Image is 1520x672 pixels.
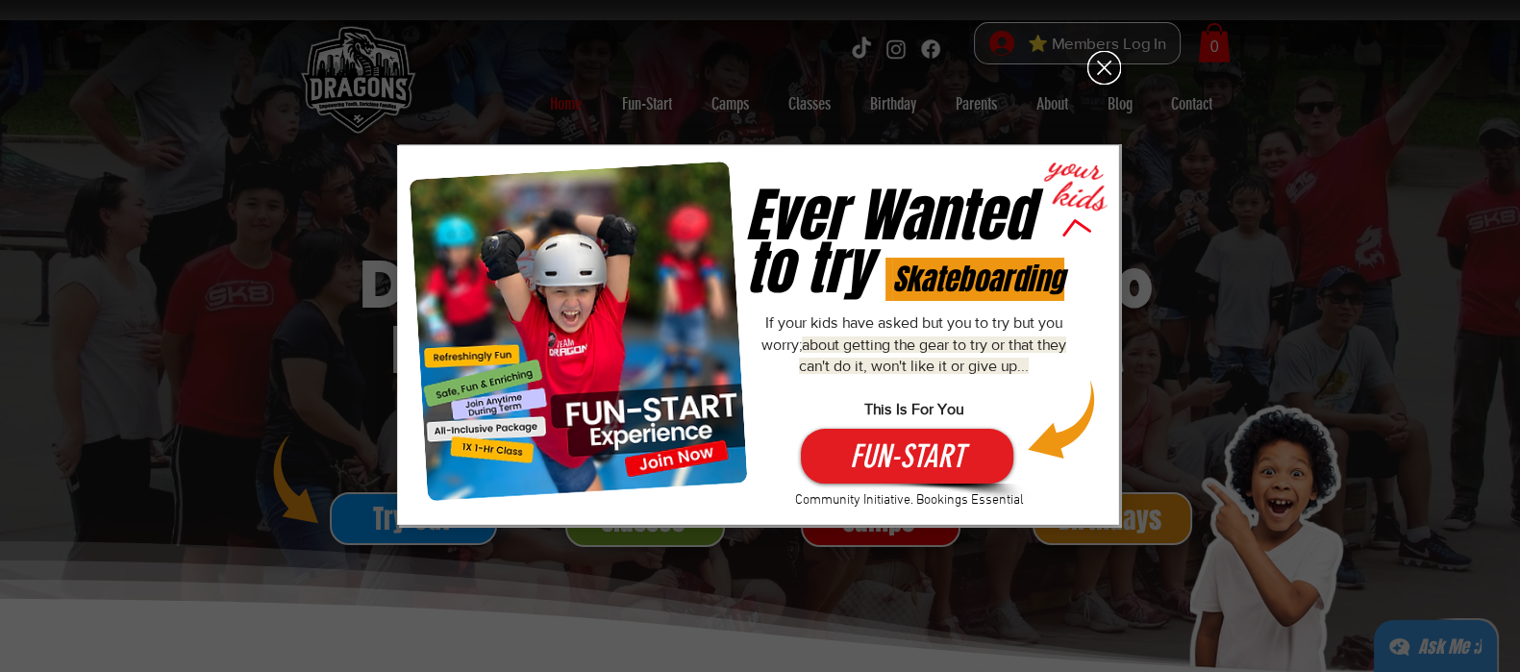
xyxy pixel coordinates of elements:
span: Skateboarding [892,258,1064,301]
span: If your kids have asked but you to try but you worry; [761,314,1066,417]
button: FUN-START [801,429,1013,484]
span: Ever Wanted to try [745,173,1033,311]
span: about getting the gear to try or that they can't do it, won't like it or give up... [799,336,1066,374]
span: FUN-START [850,435,964,479]
img: FUN-START.png [409,162,747,502]
span: This Is For You [864,401,963,417]
div: Back to site [1087,51,1121,85]
span: Community Initiative. Bookings Essential [795,492,1024,509]
span: your kids [1042,141,1112,219]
